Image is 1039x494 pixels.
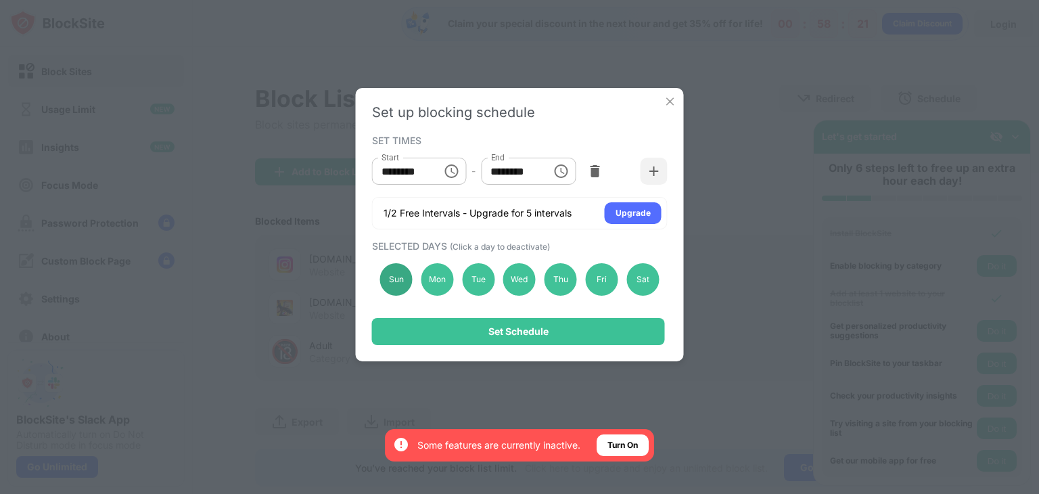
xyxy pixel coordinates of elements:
div: Fri [586,263,618,296]
label: Start [382,152,399,163]
div: Thu [545,263,577,296]
div: Set up blocking schedule [372,104,668,120]
img: error-circle-white.svg [393,436,409,453]
div: Turn On [607,439,638,452]
div: SET TIMES [372,135,664,145]
div: Some features are currently inactive. [417,439,580,452]
div: SELECTED DAYS [372,240,664,252]
div: - [471,164,476,179]
div: Mon [421,263,453,296]
img: x-button.svg [664,95,677,108]
label: End [490,152,505,163]
div: Upgrade [616,206,651,220]
button: Choose time, selected time is 1:00 PM [547,158,574,185]
div: 1/2 Free Intervals - Upgrade for 5 intervals [384,206,572,220]
div: Wed [503,263,536,296]
div: Set Schedule [488,326,549,337]
div: Sat [626,263,659,296]
div: Tue [462,263,494,296]
div: Sun [380,263,413,296]
button: Choose time, selected time is 10:00 AM [438,158,465,185]
span: (Click a day to deactivate) [450,242,550,252]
